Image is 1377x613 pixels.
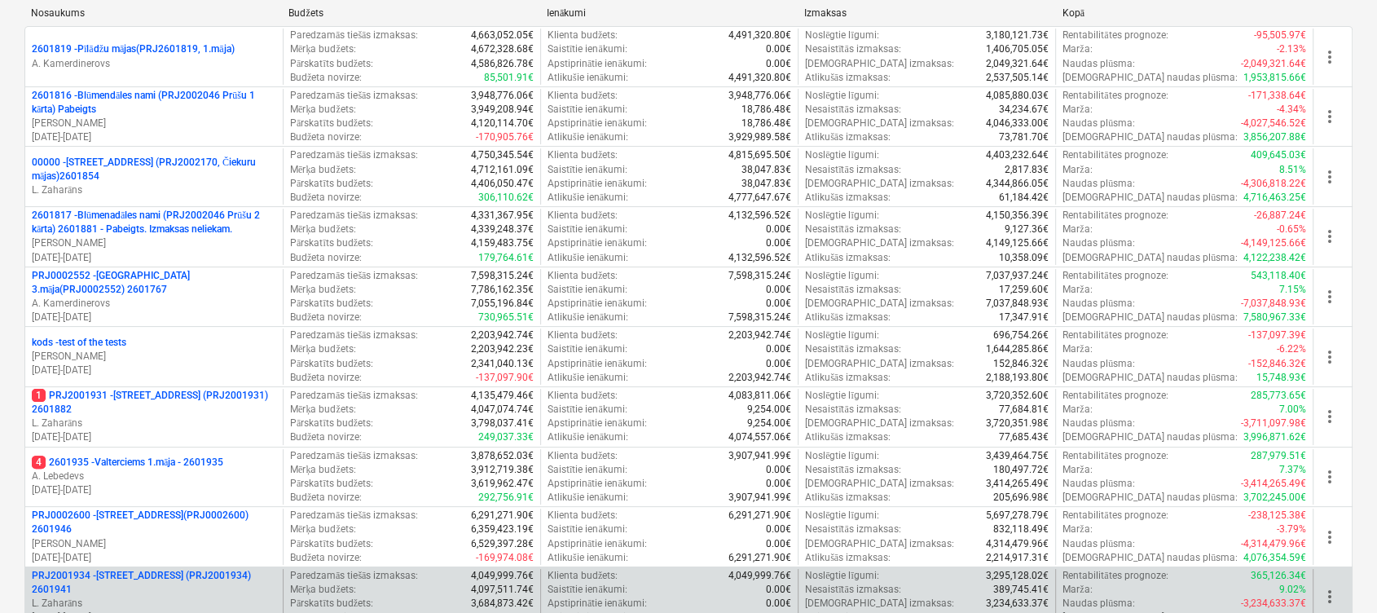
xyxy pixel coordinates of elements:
[32,470,276,483] p: A. Lebedevs
[548,449,618,463] p: Klienta budžets :
[986,42,1049,56] p: 1,406,705.05€
[548,403,627,417] p: Saistītie ienākumi :
[766,57,791,71] p: 0.00€
[290,297,373,311] p: Pārskatīts budžets :
[986,71,1049,85] p: 2,537,505.14€
[290,163,356,177] p: Mērķa budžets :
[1279,163,1306,177] p: 8.51%
[805,269,879,283] p: Noslēgtie līgumi :
[766,477,791,491] p: 0.00€
[1062,7,1307,20] div: Kopā
[741,103,791,117] p: 18,786.48€
[728,269,791,283] p: 7,598,315.24€
[32,57,276,71] p: A. Kamerdinerovs
[32,336,126,350] p: kods - test of the tests
[1243,130,1306,144] p: 3,856,207.88€
[32,537,276,551] p: [PERSON_NAME]
[728,389,791,403] p: 4,083,811.06€
[32,311,276,324] p: [DATE] - [DATE]
[290,71,362,85] p: Budžeta novirze :
[290,463,356,477] p: Mērķa budžets :
[766,223,791,236] p: 0.00€
[548,163,627,177] p: Saistītie ienākumi :
[32,350,276,364] p: [PERSON_NAME]
[548,209,618,223] p: Klienta budžets :
[986,417,1049,430] p: 3,720,351.98€
[471,389,534,403] p: 4,135,479.46€
[290,177,373,191] p: Pārskatīts budžets :
[1062,130,1238,144] p: [DEMOGRAPHIC_DATA] naudas plūsma :
[1062,449,1168,463] p: Rentabilitātes prognoze :
[548,283,627,297] p: Saistītie ienākumi :
[1320,287,1340,306] span: more_vert
[805,236,954,250] p: [DEMOGRAPHIC_DATA] izmaksas :
[805,463,901,477] p: Nesaistītās izmaksas :
[1279,403,1306,417] p: 7.00%
[1062,329,1168,342] p: Rentabilitātes prognoze :
[728,329,791,342] p: 2,203,942.74€
[999,430,1049,444] p: 77,685.43€
[32,389,276,417] p: PRJ2001931 - [STREET_ADDRESS] (PRJ2001931) 2601882
[805,223,901,236] p: Nesaistītās izmaksas :
[1279,283,1306,297] p: 7.15%
[290,148,418,162] p: Paredzamās tiešās izmaksas :
[805,117,954,130] p: [DEMOGRAPHIC_DATA] izmaksas :
[290,283,356,297] p: Mērķa budžets :
[741,163,791,177] p: 38,047.83€
[290,103,356,117] p: Mērķa budžets :
[32,269,276,297] p: PRJ0002552 - [GEOGRAPHIC_DATA] 3.māja(PRJ0002552) 2601767
[1062,29,1168,42] p: Rentabilitātes prognoze :
[1062,163,1092,177] p: Marža :
[1241,236,1306,250] p: -4,149,125.66€
[1241,177,1306,191] p: -4,306,818.22€
[1277,342,1306,356] p: -6.22%
[805,29,879,42] p: Noslēgtie līgumi :
[728,371,791,385] p: 2,203,942.74€
[1251,449,1306,463] p: 287,979.51€
[1241,417,1306,430] p: -3,711,097.98€
[548,130,628,144] p: Atlikušie ienākumi :
[471,57,534,71] p: 4,586,826.78€
[32,42,276,70] div: 2601819 -Pīlādžu mājas(PRJ2601819, 1.māja)A. Kamerdinerovs
[999,283,1049,297] p: 17,259.60€
[290,477,373,491] p: Pārskatīts budžets :
[471,89,534,103] p: 3,948,776.06€
[804,7,1049,19] div: Izmaksas
[32,209,276,236] p: 2601817 - Blūmenadāles nami (PRJ2002046 Prūšu 2 kārta) 2601881 - Pabeigts. Izmaksas neliekam.
[1062,417,1135,430] p: Naudas plūsma :
[290,403,356,417] p: Mērķa budžets :
[548,269,618,283] p: Klienta budžets :
[805,42,901,56] p: Nesaistītās izmaksas :
[290,209,418,223] p: Paredzamās tiešās izmaksas :
[548,236,647,250] p: Apstiprinātie ienākumi :
[290,342,356,356] p: Mērķa budžets :
[728,430,791,444] p: 4,074,557.06€
[728,130,791,144] p: 3,929,989.58€
[1062,311,1238,324] p: [DEMOGRAPHIC_DATA] naudas plūsma :
[986,89,1049,103] p: 4,085,880.03€
[986,342,1049,356] p: 1,644,285.86€
[471,163,534,177] p: 4,712,161.09€
[805,357,954,371] p: [DEMOGRAPHIC_DATA] izmaksas :
[32,509,276,565] div: PRJ0002600 -[STREET_ADDRESS](PRJ0002600) 2601946[PERSON_NAME][DATE]-[DATE]
[1243,311,1306,324] p: 7,580,967.33€
[1277,42,1306,56] p: -2.13%
[986,477,1049,491] p: 3,414,265.49€
[747,403,791,417] p: 9,254.00€
[986,209,1049,223] p: 4,150,356.39€
[1005,223,1049,236] p: 9,127.36€
[766,236,791,250] p: 0.00€
[1320,47,1340,67] span: more_vert
[32,42,235,56] p: 2601819 - Pīlādžu mājas(PRJ2601819, 1.māja)
[471,209,534,223] p: 4,331,367.95€
[32,456,276,497] div: 42601935 -Valterciems 1.māja - 2601935A. Lebedevs[DATE]-[DATE]
[1251,269,1306,283] p: 543,118.40€
[471,29,534,42] p: 4,663,052.05€
[766,357,791,371] p: 0.00€
[1320,347,1340,367] span: more_vert
[1254,29,1306,42] p: -95,505.97€
[1005,163,1049,177] p: 2,817.83€
[288,7,533,20] div: Budžets
[805,477,954,491] p: [DEMOGRAPHIC_DATA] izmaksas :
[1320,527,1340,547] span: more_vert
